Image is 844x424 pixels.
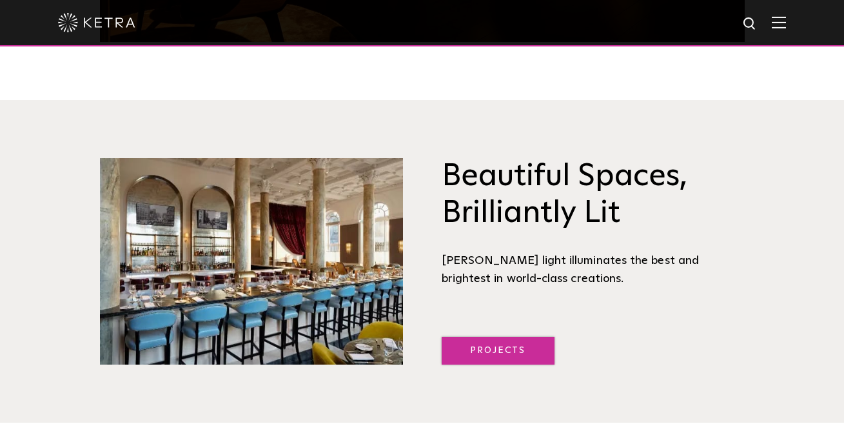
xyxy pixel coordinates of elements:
[100,158,403,365] img: Brilliantly Lit@2x
[772,16,786,28] img: Hamburger%20Nav.svg
[58,13,135,32] img: ketra-logo-2019-white
[442,158,745,232] h3: Beautiful Spaces, Brilliantly Lit
[442,252,745,288] div: [PERSON_NAME] light illuminates the best and brightest in world-class creations.
[742,16,758,32] img: search icon
[442,337,554,365] a: Projects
